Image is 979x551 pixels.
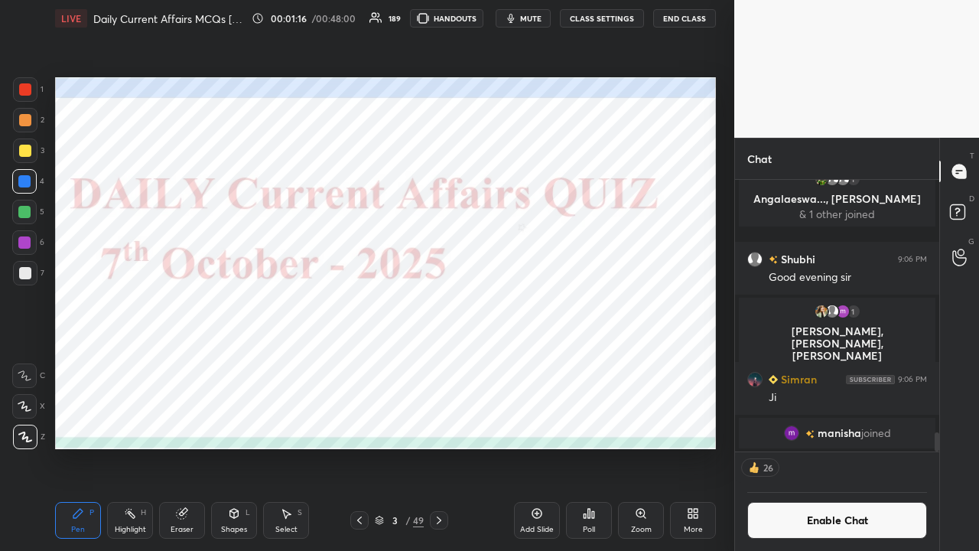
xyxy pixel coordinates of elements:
[410,9,483,28] button: HANDOUTS
[970,150,974,161] p: T
[735,180,939,452] div: grid
[221,526,247,533] div: Shapes
[747,372,763,387] img: 4296f304566f4805b459015af8a98ea8.jpg
[520,13,542,24] span: mute
[12,230,44,255] div: 6
[778,251,815,267] h6: Shubhi
[13,77,44,102] div: 1
[762,461,774,474] div: 26
[12,169,44,194] div: 4
[653,9,716,28] button: End Class
[778,371,817,387] h6: Simran
[115,526,146,533] div: Highlight
[93,11,246,26] h4: Daily Current Affairs MCQs [DATE]
[769,375,778,384] img: Learner_Badge_beginner_1_8b307cf2a0.svg
[748,208,926,220] p: & 1 other joined
[13,139,44,163] div: 3
[387,516,402,525] div: 3
[746,460,762,475] img: thumbs_up.png
[769,390,927,406] div: Ji
[748,325,926,362] p: [PERSON_NAME], [PERSON_NAME], [PERSON_NAME]
[861,427,891,439] span: joined
[898,375,927,384] div: 9:06 PM
[13,425,45,449] div: Z
[13,261,44,285] div: 7
[389,15,401,22] div: 189
[769,256,778,264] img: no-rating-badge.077c3623.svg
[805,430,815,439] img: no-rating-badge.077c3623.svg
[298,509,302,517] div: S
[846,375,895,384] img: 4P8fHbbgJtejmAAAAAElFTkSuQmCC
[735,139,784,179] p: Chat
[769,270,927,285] div: Good evening sir
[520,526,554,533] div: Add Slide
[12,200,44,224] div: 5
[968,236,974,247] p: G
[748,193,926,205] p: Angalaeswa..., [PERSON_NAME]
[747,502,927,539] button: Enable Chat
[89,509,94,517] div: P
[835,304,851,319] img: f8a67e8bc73d4c688fddfaf8a3439eda.72237910_3
[12,364,45,388] div: C
[405,516,410,525] div: /
[631,526,652,533] div: Zoom
[583,526,595,533] div: Poll
[784,425,799,441] img: eb6da71455ce445e8cf5c93cdde682a0.100648804_3
[846,304,861,319] div: 1
[747,252,763,267] img: default.png
[969,193,974,204] p: D
[275,526,298,533] div: Select
[825,304,840,319] img: default.png
[898,255,927,264] div: 9:06 PM
[814,304,829,319] img: 44581ca83e7647ffad43560f259ab073.jpg
[141,509,146,517] div: H
[684,526,703,533] div: More
[818,427,861,439] span: manisha
[496,9,551,28] button: mute
[413,514,424,527] div: 49
[55,9,87,28] div: LIVE
[560,9,644,28] button: CLASS SETTINGS
[246,509,250,517] div: L
[12,394,45,419] div: X
[71,526,85,533] div: Pen
[171,526,194,533] div: Eraser
[13,108,44,132] div: 2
